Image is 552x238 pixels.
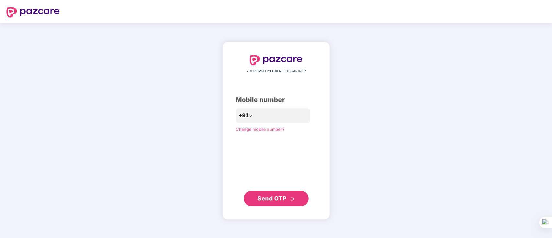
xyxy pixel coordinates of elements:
button: Send OTPdouble-right [244,191,309,206]
div: Mobile number [236,95,317,105]
span: down [249,114,253,118]
a: Change mobile number? [236,127,285,132]
img: logo [250,55,303,65]
span: double-right [290,197,295,201]
span: +91 [239,111,249,119]
span: YOUR EMPLOYEE BENEFITS PARTNER [246,69,306,74]
span: Send OTP [257,195,286,202]
img: logo [6,7,60,17]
